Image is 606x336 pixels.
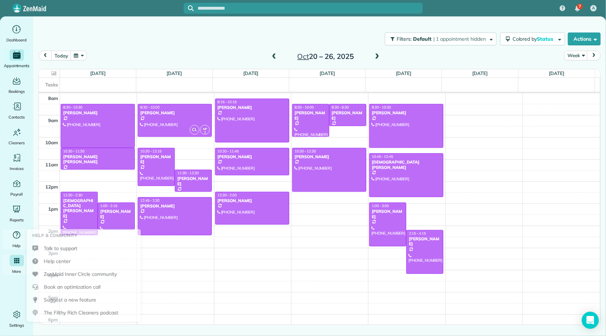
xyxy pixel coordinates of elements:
[385,32,496,45] button: Filters: Default | 1 appointment hidden
[217,105,287,110] div: [PERSON_NAME]
[30,306,138,319] a: The Filthy Rich Cleaners podcast
[397,36,412,42] span: Filters:
[297,52,309,61] span: Oct
[371,160,441,170] div: [DEMOGRAPHIC_DATA][PERSON_NAME]
[48,206,58,212] span: 1pm
[570,1,585,16] div: 7 unread notifications
[473,70,488,76] a: [DATE]
[63,193,82,197] span: 12:30 - 2:30
[45,82,58,87] span: Tasks
[217,154,287,159] div: [PERSON_NAME]
[39,51,52,60] button: prev
[217,198,287,203] div: [PERSON_NAME]
[9,322,24,329] span: Settings
[63,149,85,154] span: 10:30 - 11:30
[294,154,364,159] div: [PERSON_NAME]
[371,110,441,115] div: [PERSON_NAME]
[30,294,138,306] a: Suggest a new feature
[44,258,71,265] span: Help center
[200,129,209,136] small: 2
[3,126,30,146] a: Cleaners
[190,125,199,135] span: CL
[9,139,25,146] span: Cleaners
[295,149,316,154] span: 10:30 - 12:30
[63,105,82,110] span: 8:30 - 10:30
[6,36,27,44] span: Dashboard
[564,51,587,60] button: Week
[413,36,432,42] span: Default
[218,100,237,104] span: 8:15 - 10:15
[30,255,138,268] a: Help center
[44,309,118,316] span: The Filthy Rich Cleaners podcast
[4,62,30,69] span: Appointments
[568,32,601,45] button: Actions
[184,5,194,11] button: Focus search
[203,127,207,131] span: MF
[3,309,30,329] a: Settings
[45,162,58,167] span: 11am
[3,229,30,249] a: Help
[381,32,496,45] a: Filters: Default | 1 appointment hidden
[12,242,21,249] span: Help
[500,32,565,45] button: Colored byStatus
[48,95,58,101] span: 8am
[549,70,564,76] a: [DATE]
[409,231,426,236] span: 2:15 - 4:15
[12,268,21,275] span: More
[140,149,162,154] span: 10:30 - 12:15
[10,191,23,198] span: Payroll
[372,105,391,110] span: 8:30 - 10:30
[100,209,133,219] div: [PERSON_NAME]
[587,51,601,60] button: next
[3,75,30,95] a: Bookings
[63,110,133,115] div: [PERSON_NAME]
[167,70,182,76] a: [DATE]
[9,114,25,121] span: Contacts
[408,236,441,247] div: [PERSON_NAME]
[579,4,581,9] span: 7
[140,198,159,203] span: 12:45 - 2:30
[45,184,58,190] span: 12pm
[582,312,599,329] div: Open Intercom Messenger
[63,154,133,165] div: [PERSON_NAME] [PERSON_NAME]
[294,110,327,121] div: [PERSON_NAME]
[218,149,239,154] span: 10:30 - 11:45
[3,152,30,172] a: Invoices
[177,171,199,175] span: 11:30 - 12:30
[30,268,138,281] a: ZenMaid Inner Circle community
[371,209,404,219] div: [PERSON_NAME]
[372,154,393,159] span: 10:45 - 12:45
[3,49,30,69] a: Appointments
[48,117,58,123] span: 9am
[218,193,237,197] span: 12:30 - 2:00
[30,281,138,294] a: Book an optimization call
[331,110,364,121] div: [PERSON_NAME]
[9,88,25,95] span: Bookings
[10,216,24,224] span: Reports
[44,296,96,304] span: Suggest a new feature
[100,204,117,208] span: 1:00 - 2:15
[10,165,24,172] span: Invoices
[372,204,389,208] span: 1:00 - 3:00
[513,36,556,42] span: Colored by
[295,105,314,110] span: 8:30 - 10:00
[44,245,77,252] span: Talk to support
[44,284,101,291] span: Book an optimization call
[320,70,335,76] a: [DATE]
[243,70,259,76] a: [DATE]
[281,52,370,60] h2: 20 – 26, 2025
[90,70,106,76] a: [DATE]
[3,204,30,224] a: Reports
[140,154,173,165] div: [PERSON_NAME]
[433,36,486,42] span: | 1 appointment hidden
[140,204,210,209] div: [PERSON_NAME]
[3,178,30,198] a: Payroll
[537,36,555,42] span: Status
[188,5,194,11] svg: Focus search
[140,110,210,115] div: [PERSON_NAME]
[396,70,411,76] a: [DATE]
[44,271,117,278] span: ZenMaid Inner Circle community
[140,105,159,110] span: 8:30 - 10:00
[51,51,71,60] button: today
[177,176,210,186] div: [PERSON_NAME]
